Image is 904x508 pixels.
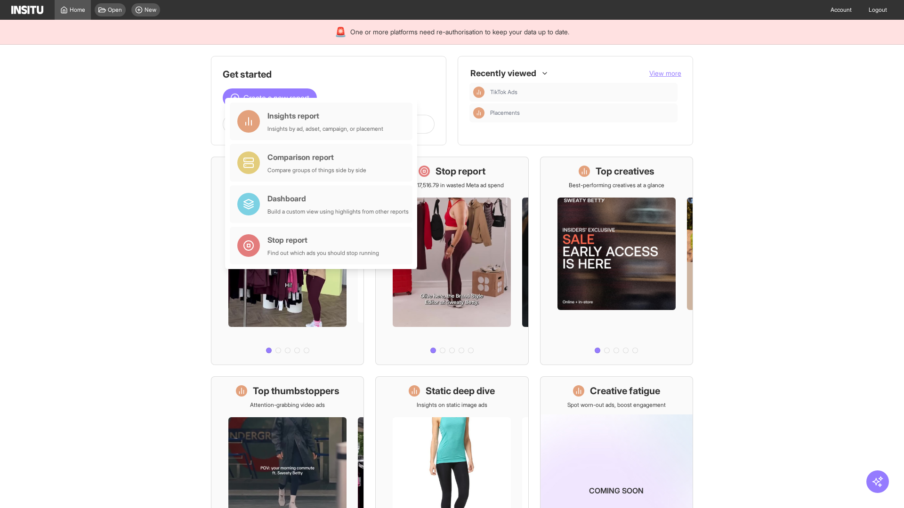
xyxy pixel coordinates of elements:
span: Open [108,6,122,14]
h1: Stop report [436,165,485,178]
p: Best-performing creatives at a glance [569,182,664,189]
span: Home [70,6,85,14]
div: Compare groups of things side by side [267,167,366,174]
p: Insights on static image ads [417,401,487,409]
button: View more [649,69,681,78]
h1: Get started [223,68,435,81]
img: Logo [11,6,43,14]
a: What's live nowSee all active ads instantly [211,157,364,365]
span: View more [649,69,681,77]
div: 🚨 [335,25,347,39]
span: Placements [490,109,520,117]
div: Comparison report [267,151,366,163]
a: Stop reportSave £17,516.79 in wasted Meta ad spend [375,157,528,365]
span: TikTok Ads [490,88,517,96]
div: Find out which ads you should stop running [267,249,379,257]
h1: Static deep dive [426,384,495,397]
h1: Top thumbstoppers [253,384,339,397]
p: Attention-grabbing video ads [250,401,325,409]
div: Insights by ad, adset, campaign, or placement [267,125,383,133]
span: New [145,6,156,14]
div: Insights report [267,110,383,121]
span: Create a new report [243,92,309,103]
button: Create a new report [223,88,317,107]
div: Insights [473,107,484,119]
div: Stop report [267,234,379,246]
div: Dashboard [267,193,409,204]
p: Save £17,516.79 in wasted Meta ad spend [400,182,504,189]
a: Top creativesBest-performing creatives at a glance [540,157,693,365]
div: Build a custom view using highlights from other reports [267,208,409,215]
span: One or more platforms need re-authorisation to keep your data up to date. [350,27,569,37]
span: TikTok Ads [490,88,674,96]
div: Insights [473,87,484,98]
span: Placements [490,109,674,117]
h1: Top creatives [596,165,654,178]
